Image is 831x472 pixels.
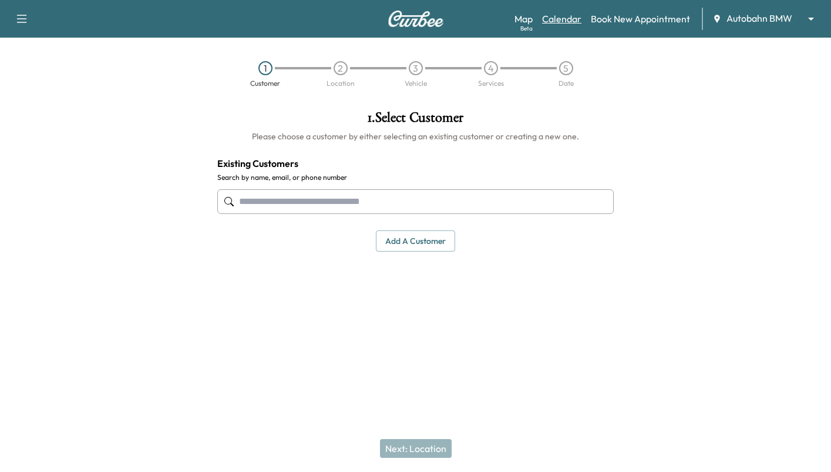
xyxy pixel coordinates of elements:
[376,230,455,252] button: Add a customer
[327,80,355,87] div: Location
[388,11,444,27] img: Curbee Logo
[217,111,614,130] h1: 1 . Select Customer
[726,12,792,25] span: Autobahn BMW
[514,12,533,26] a: MapBeta
[217,130,614,142] h6: Please choose a customer by either selecting an existing customer or creating a new one.
[591,12,690,26] a: Book New Appointment
[334,61,348,75] div: 2
[217,156,614,170] h4: Existing Customers
[258,61,272,75] div: 1
[520,24,533,33] div: Beta
[542,12,581,26] a: Calendar
[405,80,427,87] div: Vehicle
[559,61,573,75] div: 5
[250,80,280,87] div: Customer
[409,61,423,75] div: 3
[217,173,614,182] label: Search by name, email, or phone number
[484,61,498,75] div: 4
[559,80,574,87] div: Date
[478,80,504,87] div: Services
